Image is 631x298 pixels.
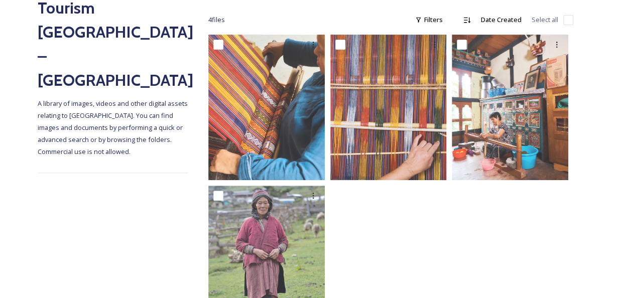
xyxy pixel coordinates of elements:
span: A library of images, videos and other digital assets relating to [GEOGRAPHIC_DATA]. You can find ... [38,99,189,156]
span: 4 file s [208,15,225,25]
span: Select all [532,15,558,25]
img: _SCH0156.jpg [330,35,447,180]
img: _SCH0122.jpg [208,35,325,180]
img: _SCH0062.jpg [452,35,568,180]
div: Date Created [476,10,527,30]
div: Filters [410,10,448,30]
